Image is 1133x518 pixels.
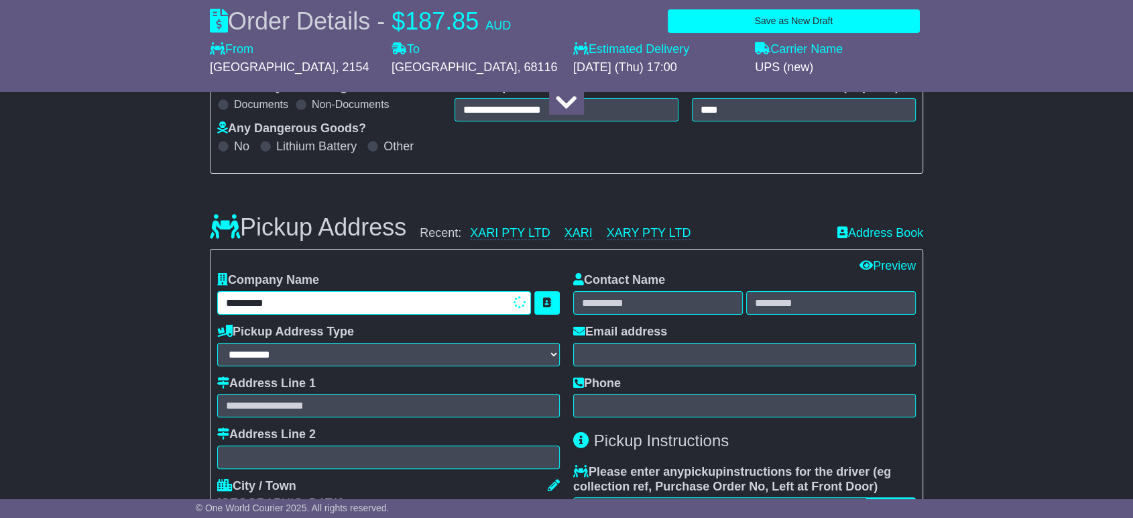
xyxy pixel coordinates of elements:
div: Order Details - [210,7,511,36]
label: No [234,140,249,154]
span: , 2154 [335,60,369,74]
label: Estimated Delivery [573,42,741,57]
label: Pickup Address Type [217,325,354,340]
span: [GEOGRAPHIC_DATA] [392,60,517,74]
span: pickup [684,465,723,478]
label: City / Town [217,479,296,494]
label: Address Line 2 [217,427,316,442]
a: XARI PTY LTD [470,226,550,240]
a: XARY PTY LTD [607,226,691,240]
span: AUD [485,19,511,32]
div: UPS (new) [755,60,923,75]
div: Recent: [420,226,824,241]
label: Address Line 1 [217,376,316,391]
span: [GEOGRAPHIC_DATA] [210,60,335,74]
a: Address Book [837,226,923,241]
label: Email address [573,325,667,340]
label: Any Dangerous Goods? [217,121,366,136]
label: Please enter any instructions for the driver ( ) [573,465,916,494]
label: Phone [573,376,621,391]
span: , 68116 [517,60,557,74]
h3: Pickup Address [210,214,406,241]
label: Lithium Battery [276,140,357,154]
button: Save as New Draft [668,9,920,33]
span: 187.85 [405,7,479,35]
label: To [392,42,420,57]
label: Carrier Name [755,42,843,57]
label: Other [383,140,414,154]
span: © One World Courier 2025. All rights reserved. [196,503,390,513]
label: Contact Name [573,273,665,288]
span: $ [392,7,405,35]
a: XARI [564,226,593,240]
div: [DATE] (Thu) 17:00 [573,60,741,75]
span: Pickup Instructions [594,431,729,450]
span: eg collection ref, Purchase Order No, Left at Front Door [573,465,891,493]
label: Company Name [217,273,319,288]
label: From [210,42,253,57]
a: Preview [859,259,916,272]
div: [GEOGRAPHIC_DATA] [217,497,560,511]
